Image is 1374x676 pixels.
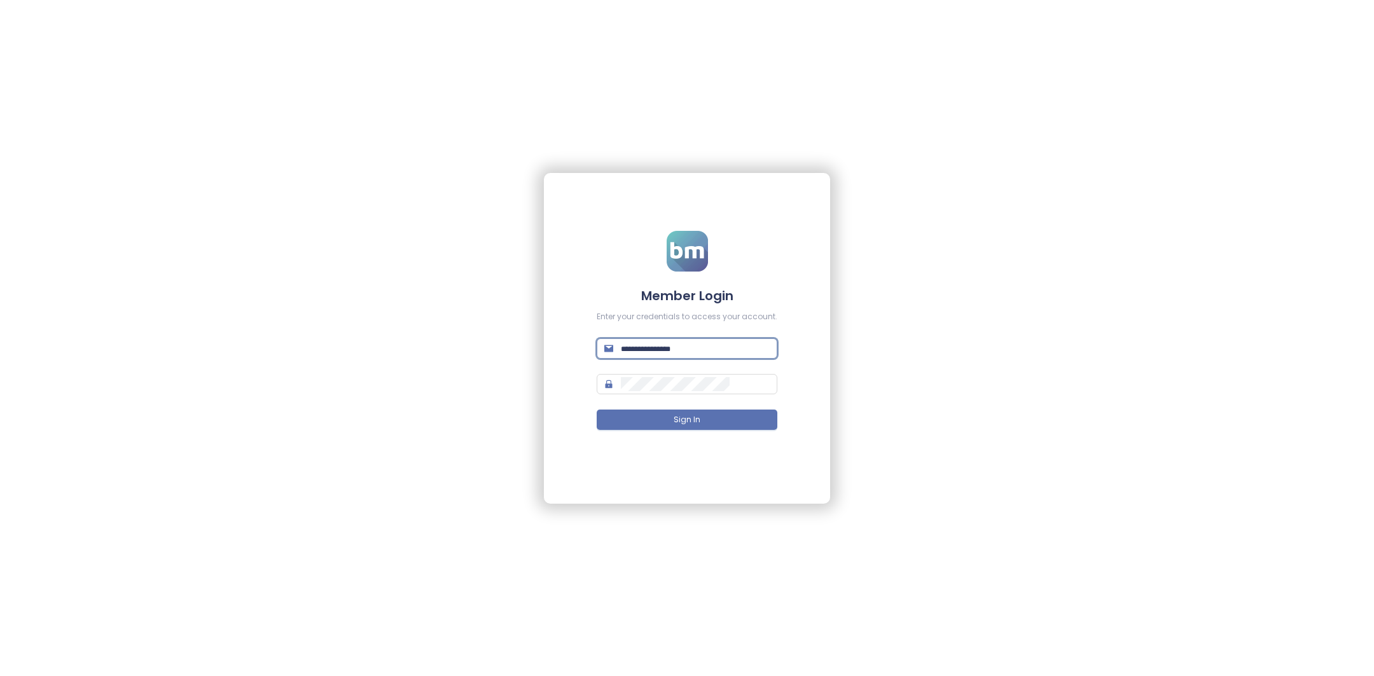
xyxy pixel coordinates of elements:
[597,410,777,430] button: Sign In
[597,287,777,305] h4: Member Login
[597,311,777,323] div: Enter your credentials to access your account.
[667,231,708,272] img: logo
[604,344,613,353] span: mail
[674,414,700,426] span: Sign In
[604,380,613,389] span: lock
